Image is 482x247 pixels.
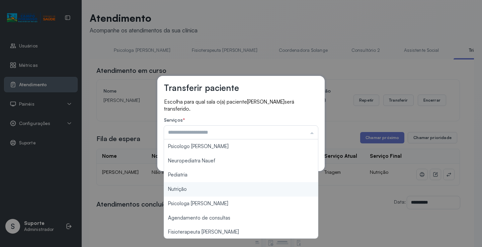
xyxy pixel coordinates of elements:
li: Fisioterapeuta [PERSON_NAME] [164,225,318,239]
li: Agendamento de consultas [164,211,318,225]
li: Pediatria [164,168,318,182]
li: Neuropediatra Nauef [164,154,318,168]
li: Psicologo [PERSON_NAME] [164,139,318,154]
h3: Transferir paciente [164,83,239,93]
li: Psicologa [PERSON_NAME] [164,197,318,211]
p: Escolha para qual sala o(a) paciente será transferido. [164,98,318,112]
li: Nutrição [164,182,318,197]
span: [PERSON_NAME] [247,99,285,105]
span: Serviços [164,117,183,123]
